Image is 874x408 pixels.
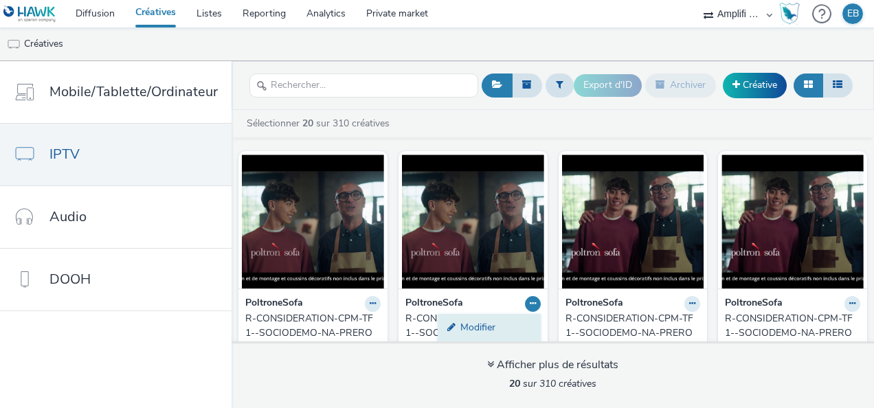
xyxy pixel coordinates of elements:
[794,73,823,97] button: Grille
[438,314,541,341] a: Modifier
[487,357,618,373] div: Afficher plus de résultats
[725,312,855,354] div: R-CONSIDERATION-CPM-TF1--SOCIODEMO-NA-PREROLL-1x1-TV-15s_W41_V2_V2_$430141713$
[725,296,783,312] strong: PoltroneSofa
[242,155,384,288] img: R-CONSIDERATION-CPM-TF1--SOCIODEMO-NA-PREROLL-1x1-TV-15s_W42_V2_$243009798$ visual
[402,155,544,288] img: R-CONSIDERATION-CPM-TF1--SOCIODEMO-NA-PREROLL-1x1-TV-15s_W42_V1_$241785734$ visual
[565,312,695,354] div: R-CONSIDERATION-CPM-TF1--SOCIODEMO-NA-PREROLL-1x1-TV-15s_W41_V1_V2_$430141713$
[779,3,800,25] img: Hawk Academy
[49,269,91,289] span: DOOH
[405,312,535,354] div: R-CONSIDERATION-CPM-TF1--SOCIODEMO-NA-PREROLL-1x1-TV-15s_W42_V1_$241785734$
[723,73,787,98] a: Créative
[779,3,805,25] a: Hawk Academy
[405,296,463,312] strong: PoltroneSofa
[509,377,520,390] strong: 20
[245,312,375,354] div: R-CONSIDERATION-CPM-TF1--SOCIODEMO-NA-PREROLL-1x1-TV-15s_W42_V2_$243009798$
[245,296,303,312] strong: PoltroneSofa
[565,296,623,312] strong: PoltroneSofa
[645,73,716,97] button: Archiver
[49,144,80,164] span: IPTV
[725,312,860,354] a: R-CONSIDERATION-CPM-TF1--SOCIODEMO-NA-PREROLL-1x1-TV-15s_W41_V2_V2_$430141713$
[562,155,704,288] img: R-CONSIDERATION-CPM-TF1--SOCIODEMO-NA-PREROLL-1x1-TV-15s_W41_V1_V2_$430141713$ visual
[302,117,313,130] strong: 20
[49,207,87,227] span: Audio
[405,312,541,354] a: R-CONSIDERATION-CPM-TF1--SOCIODEMO-NA-PREROLL-1x1-TV-15s_W42_V1_$241785734$
[245,312,381,354] a: R-CONSIDERATION-CPM-TF1--SOCIODEMO-NA-PREROLL-1x1-TV-15s_W42_V2_$243009798$
[565,312,701,354] a: R-CONSIDERATION-CPM-TF1--SOCIODEMO-NA-PREROLL-1x1-TV-15s_W41_V1_V2_$430141713$
[574,74,642,96] button: Export d'ID
[509,377,596,390] span: sur 310 créatives
[49,82,218,102] span: Mobile/Tablette/Ordinateur
[822,73,853,97] button: Liste
[7,38,21,52] img: tv
[721,155,864,288] img: R-CONSIDERATION-CPM-TF1--SOCIODEMO-NA-PREROLL-1x1-TV-15s_W41_V2_V2_$430141713$ visual
[245,117,395,130] a: Sélectionner sur 310 créatives
[847,3,859,24] div: EB
[3,5,56,23] img: undefined Logo
[249,73,478,98] input: Rechercher...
